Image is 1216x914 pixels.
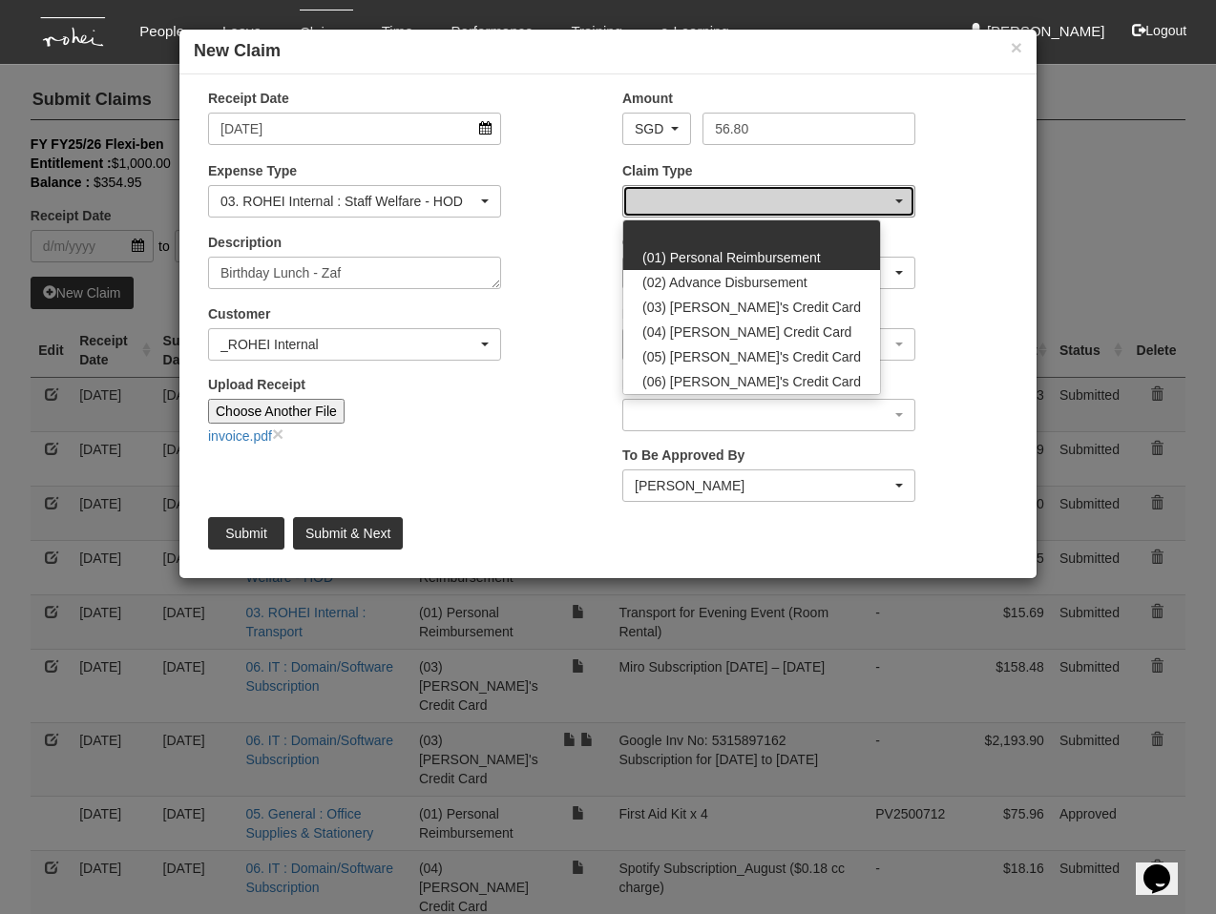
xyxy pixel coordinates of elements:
[642,273,807,292] span: (02) Advance Disbursement
[208,89,289,108] label: Receipt Date
[272,423,283,445] a: close
[1011,37,1022,57] button: ×
[220,192,477,211] div: 03. ROHEI Internal : Staff Welfare - HOD
[208,399,345,424] input: Choose Another File
[642,372,861,391] span: (06) [PERSON_NAME]'s Credit Card
[208,328,501,361] button: _ROHEI Internal
[208,185,501,218] button: 03. ROHEI Internal : Staff Welfare - HOD
[642,322,851,342] span: (04) [PERSON_NAME] Credit Card
[622,469,915,502] button: Shuhui Lee
[642,347,861,366] span: (05) [PERSON_NAME]'s Credit Card
[293,517,403,550] input: Submit & Next
[208,375,305,394] label: Upload Receipt
[622,89,673,108] label: Amount
[622,161,693,180] label: Claim Type
[642,298,861,317] span: (03) [PERSON_NAME]'s Credit Card
[220,335,477,354] div: _ROHEI Internal
[635,476,891,495] div: [PERSON_NAME]
[208,428,272,444] a: invoice.pdf
[642,248,821,267] span: (01) Personal Reimbursement
[208,304,270,323] label: Customer
[208,517,284,550] input: Submit
[208,233,282,252] label: Description
[635,119,667,138] div: SGD
[208,161,297,180] label: Expense Type
[208,113,501,145] input: d/m/yyyy
[194,41,281,60] b: New Claim
[622,446,744,465] label: To Be Approved By
[622,113,691,145] button: SGD
[1136,838,1197,895] iframe: chat widget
